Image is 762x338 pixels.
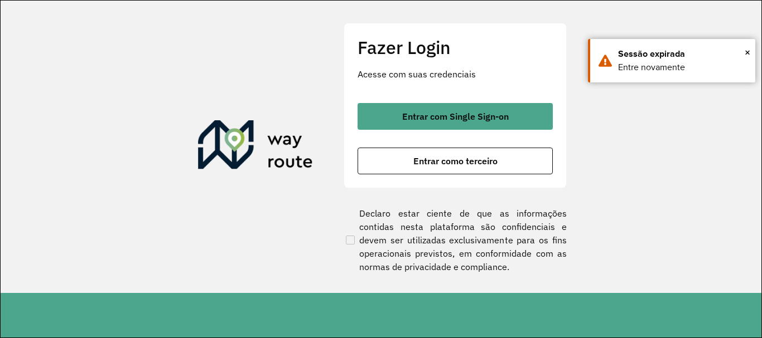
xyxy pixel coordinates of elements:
button: Close [745,44,750,61]
span: × [745,44,750,61]
h2: Fazer Login [358,37,553,58]
label: Declaro estar ciente de que as informações contidas nesta plataforma são confidenciais e devem se... [344,207,567,273]
div: Sessão expirada [618,47,747,61]
p: Acesse com suas credenciais [358,67,553,81]
button: button [358,148,553,174]
img: Roteirizador AmbevTech [198,120,313,174]
div: Entre novamente [618,61,747,74]
span: Entrar com Single Sign-on [402,112,509,121]
span: Entrar como terceiro [413,156,498,165]
button: button [358,103,553,130]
